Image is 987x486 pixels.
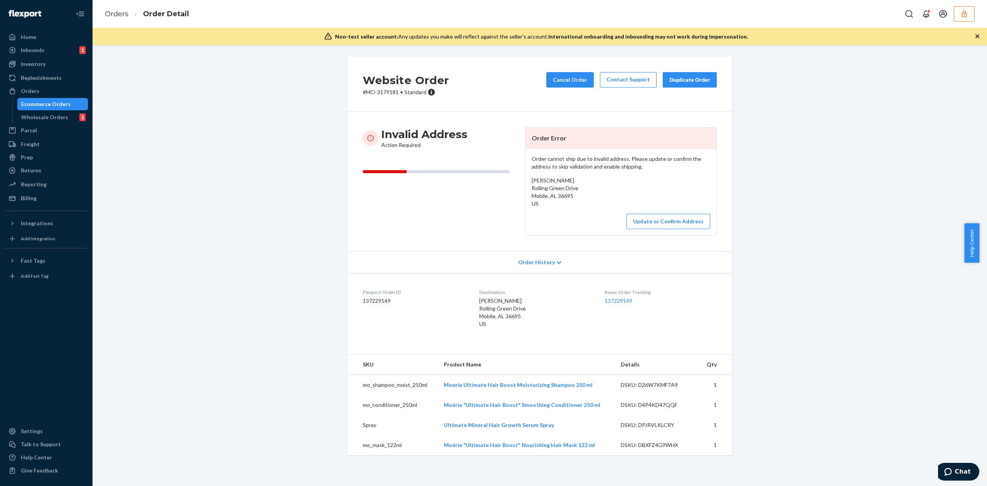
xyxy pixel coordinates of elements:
[5,217,88,229] button: Integrations
[21,60,45,68] div: Inventory
[5,44,88,56] a: Inbounds1
[699,415,732,435] td: 1
[699,395,732,415] td: 1
[363,289,467,295] dt: Flexport Order ID
[99,3,195,25] ol: breadcrumbs
[699,375,732,395] td: 1
[5,72,88,84] a: Replenishments
[8,10,41,18] img: Flexport logo
[548,33,748,40] span: International onboarding and inbounding may not work during impersonation.
[105,10,128,18] a: Orders
[347,415,438,435] td: Spray
[532,155,710,170] p: Order cannot ship due to invalid address. Please update or confirm the address to skip validation...
[526,128,716,149] header: Order Error
[21,87,39,95] div: Orders
[21,100,71,108] div: Ecommerce Orders
[5,451,88,464] a: Help Center
[5,438,88,451] button: Talk to Support
[404,89,426,95] span: Standard
[964,223,979,263] button: Help Center
[363,297,467,305] dd: 137229149
[5,31,88,43] a: Home
[21,154,33,161] div: Prep
[21,467,58,474] div: Give Feedback
[21,235,55,242] div: Add Integration
[21,46,44,54] div: Inbounds
[21,257,45,265] div: Fast Tags
[363,72,449,88] h2: Website Order
[5,138,88,150] a: Freight
[699,435,732,455] td: 1
[5,425,88,437] a: Settings
[935,6,951,22] button: Open account menu
[699,354,732,375] th: Qty
[79,46,86,54] div: 1
[5,192,88,204] a: Billing
[605,297,632,304] a: 137229149
[5,464,88,477] button: Give Feedback
[663,72,717,88] button: Duplicate Order
[21,194,37,202] div: Billing
[605,289,717,295] dt: Buyer Order Tracking
[17,98,88,110] a: Ecommerce Orders
[72,6,88,22] button: Close Navigation
[615,354,699,375] th: Details
[363,88,449,96] p: # MO-3179181
[621,421,693,429] div: DSKU: DPJRVLKLCRY
[5,255,88,267] button: Fast Tags
[901,6,917,22] button: Open Search Box
[444,402,600,408] a: Moérie "Ultimate Hair Boost" Smoothing Conditioner 250 ml
[335,33,748,40] div: Any updates you make will reflect against the seller's account.
[627,214,710,229] button: Update or Confirm Address
[347,354,438,375] th: SKU
[5,58,88,70] a: Inventory
[5,151,88,164] a: Prep
[546,72,594,88] button: Cancel Order
[79,113,86,121] div: 1
[532,177,578,207] span: [PERSON_NAME] Rolling Green Drive Mobile, AL 36695 US
[5,164,88,177] a: Returns
[17,111,88,123] a: Wholesale Orders1
[444,381,593,388] a: Moerie Ultimate Hair Boost Moisturizing Shampoo 250 ml
[21,127,37,134] div: Parcel
[347,435,438,455] td: mo_mask_122ml
[381,127,467,141] h3: Invalid Address
[5,85,88,97] a: Orders
[600,72,657,88] a: Contact Support
[21,167,41,174] div: Returns
[21,219,53,227] div: Integrations
[438,354,615,375] th: Product Name
[21,440,61,448] div: Talk to Support
[381,127,467,149] div: Action Required
[621,401,693,409] div: DSKU: D4P4KD47QQF
[21,33,36,41] div: Home
[479,297,526,327] span: [PERSON_NAME] Rolling Green Drive Mobile, AL 36695 US
[5,178,88,191] a: Reporting
[21,113,68,121] div: Wholesale Orders
[479,289,592,295] dt: Destination
[143,10,189,18] a: Order Detail
[347,395,438,415] td: mo_conditioner_250ml
[21,181,47,188] div: Reporting
[21,140,40,148] div: Freight
[21,273,49,279] div: Add Fast Tag
[347,375,438,395] td: mo_shampoo_moist_250ml
[938,463,979,482] iframe: Opens a widget where you can chat to one of our agents
[5,124,88,137] a: Parcel
[21,427,43,435] div: Settings
[518,258,555,266] span: Order History
[621,381,693,389] div: DSKU: D26W7KMF7A9
[335,33,398,40] span: Non-test seller account:
[444,442,595,448] a: Moérie "Ultimate Hair Boost" Nourishing Hair Mask 122 ml
[444,422,554,428] a: Ultimate Mineral Hair Growth Serum Spray
[621,441,693,449] div: DSKU: DBXFZ4G9WHX
[21,454,52,461] div: Help Center
[21,74,62,82] div: Replenishments
[5,270,88,282] a: Add Fast Tag
[918,6,934,22] button: Open notifications
[669,76,710,84] div: Duplicate Order
[5,233,88,245] a: Add Integration
[400,89,403,95] span: •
